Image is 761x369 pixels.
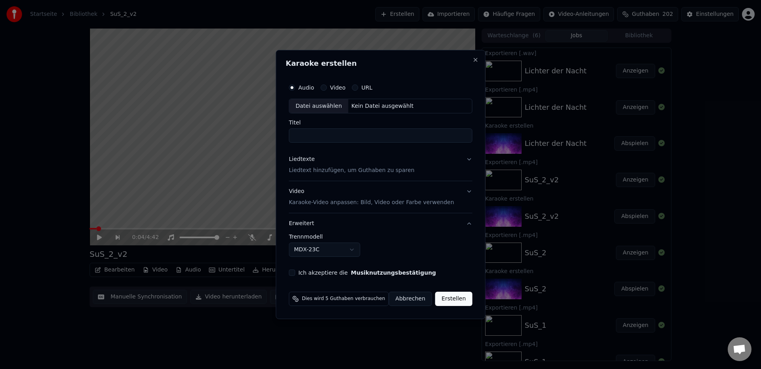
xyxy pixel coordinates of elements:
div: Erweitert [289,234,472,263]
h2: Karaoke erstellen [286,60,476,67]
button: Ich akzeptiere die [351,270,436,275]
div: Datei auswählen [289,99,348,113]
span: Dies wird 5 Guthaben verbrauchen [302,296,385,302]
label: Titel [289,120,472,126]
p: Liedtext hinzufügen, um Guthaben zu sparen [289,167,415,175]
button: Abbrechen [389,292,432,306]
div: Kein Datei ausgewählt [348,102,417,110]
label: Audio [298,85,314,90]
button: Erstellen [435,292,472,306]
button: VideoKaraoke-Video anpassen: Bild, Video oder Farbe verwenden [289,182,472,213]
button: LiedtexteLiedtext hinzufügen, um Guthaben zu sparen [289,149,472,181]
div: Video [289,188,454,207]
div: Liedtexte [289,156,315,164]
label: URL [361,85,373,90]
label: Ich akzeptiere die [298,270,436,275]
label: Trennmodell [289,234,472,239]
button: Erweitert [289,213,472,234]
label: Video [330,85,345,90]
p: Karaoke-Video anpassen: Bild, Video oder Farbe verwenden [289,199,454,206]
